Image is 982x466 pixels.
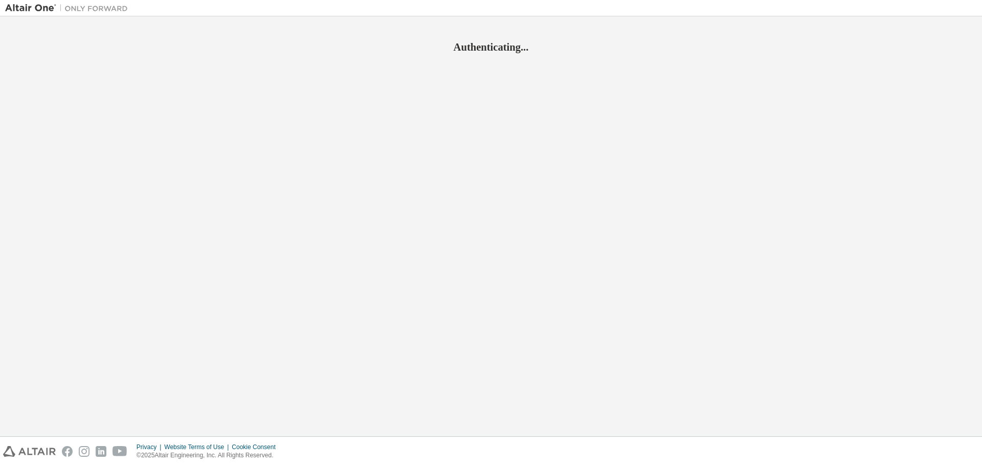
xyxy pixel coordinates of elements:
div: Cookie Consent [232,443,281,451]
p: © 2025 Altair Engineering, Inc. All Rights Reserved. [137,451,282,460]
div: Website Terms of Use [164,443,232,451]
h2: Authenticating... [5,40,977,54]
img: instagram.svg [79,446,90,457]
img: Altair One [5,3,133,13]
div: Privacy [137,443,164,451]
img: altair_logo.svg [3,446,56,457]
img: youtube.svg [113,446,127,457]
img: facebook.svg [62,446,73,457]
img: linkedin.svg [96,446,106,457]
